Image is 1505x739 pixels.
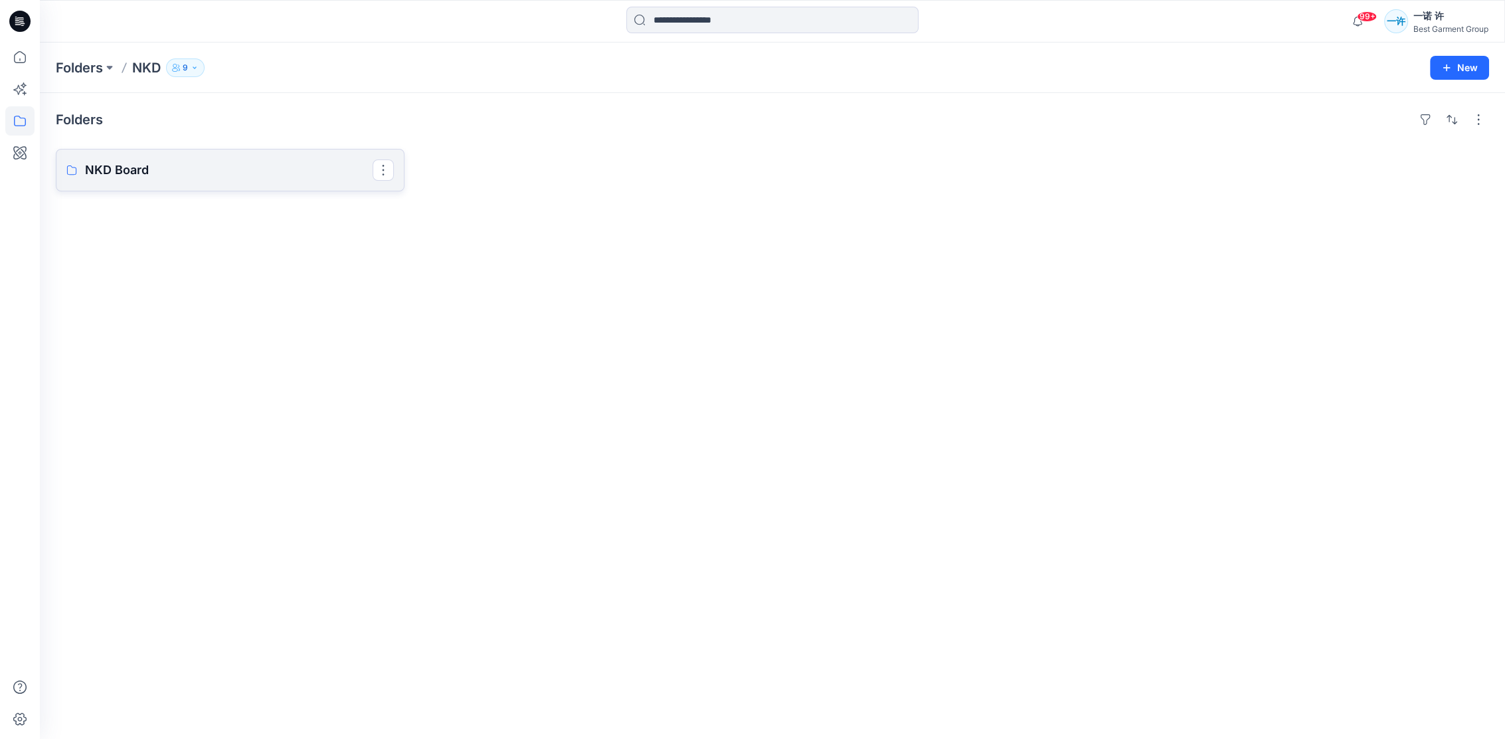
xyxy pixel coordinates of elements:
div: 一诺 许 [1413,8,1488,24]
a: Folders [56,58,103,77]
p: NKD [132,58,161,77]
button: 9 [166,58,205,77]
div: Best Garment Group [1413,24,1488,34]
div: 一许 [1384,9,1408,33]
span: 99+ [1357,11,1377,22]
p: 9 [183,60,188,75]
a: NKD Board [56,149,404,191]
h4: Folders [56,112,103,128]
button: New [1430,56,1489,80]
p: NKD Board [85,161,373,179]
